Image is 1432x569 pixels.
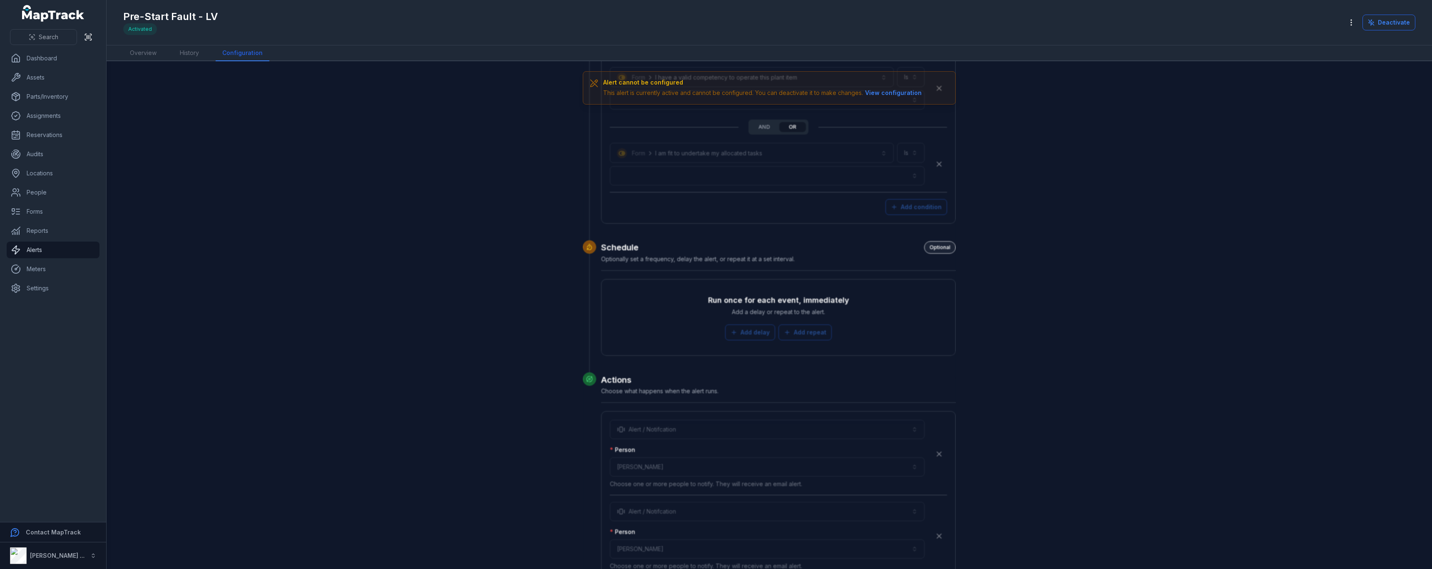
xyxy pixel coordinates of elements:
strong: [PERSON_NAME] Group [30,552,98,559]
a: Reports [7,222,99,239]
a: Parts/Inventory [7,88,99,105]
a: Reservations [7,127,99,143]
a: People [7,184,99,201]
div: Activated [123,23,157,35]
a: Audits [7,146,99,162]
button: View configuration [863,88,924,97]
a: MapTrack [22,5,85,22]
a: Locations [7,165,99,182]
a: Forms [7,203,99,220]
a: Dashboard [7,50,99,67]
a: Configuration [216,45,269,61]
div: This alert is currently active and cannot be configured. You can deactivate it to make changes. [603,88,924,97]
a: Meters [7,261,99,277]
a: Settings [7,280,99,297]
strong: Contact MapTrack [26,529,81,536]
h1: Pre-Start Fault - LV [123,10,218,23]
button: Deactivate [1362,15,1415,30]
button: Search [10,29,77,45]
h3: Alert cannot be configured [603,78,924,87]
a: Assignments [7,107,99,124]
a: Assets [7,69,99,86]
a: Overview [123,45,163,61]
a: History [173,45,206,61]
a: Alerts [7,242,99,258]
span: Search [39,33,58,41]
